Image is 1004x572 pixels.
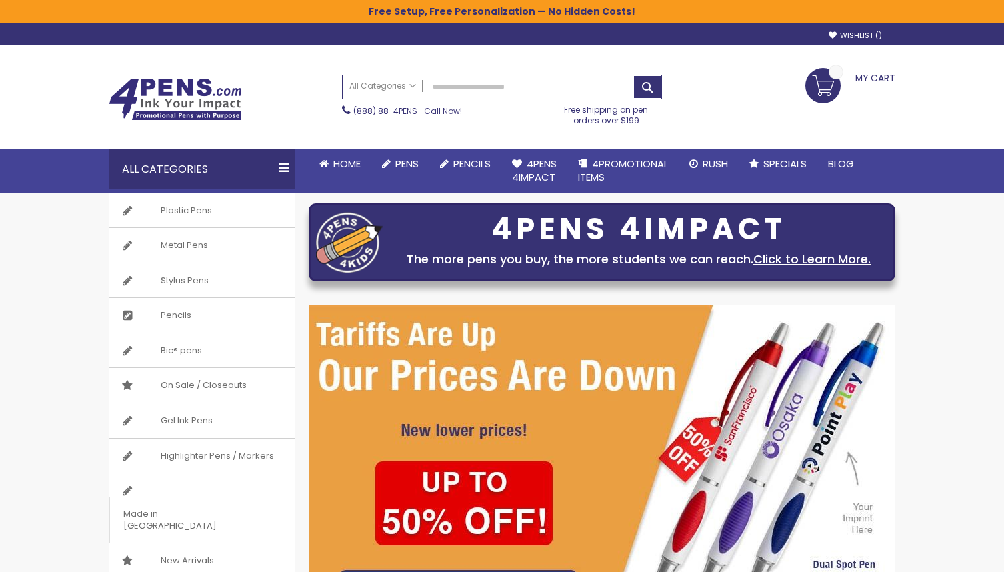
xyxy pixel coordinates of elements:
div: The more pens you buy, the more students we can reach. [389,250,888,269]
span: Bic® pens [147,333,215,368]
a: Highlighter Pens / Markers [109,439,295,473]
a: Click to Learn More. [753,251,871,267]
a: Rush [679,149,739,179]
div: All Categories [109,149,295,189]
a: (888) 88-4PENS [353,105,417,117]
a: Pencils [429,149,501,179]
a: 4Pens4impact [501,149,567,193]
span: Rush [703,157,728,171]
span: Metal Pens [147,228,221,263]
div: Free shipping on pen orders over $199 [551,99,663,126]
a: On Sale / Closeouts [109,368,295,403]
span: Pencils [453,157,491,171]
span: Home [333,157,361,171]
a: All Categories [343,75,423,97]
span: Gel Ink Pens [147,403,226,438]
span: On Sale / Closeouts [147,368,260,403]
a: Wishlist [829,31,882,41]
a: Made in [GEOGRAPHIC_DATA] [109,473,295,543]
span: All Categories [349,81,416,91]
span: Plastic Pens [147,193,225,228]
span: 4PROMOTIONAL ITEMS [578,157,668,184]
a: Pencils [109,298,295,333]
span: Blog [828,157,854,171]
span: Specials [763,157,807,171]
a: Plastic Pens [109,193,295,228]
span: 4Pens 4impact [512,157,557,184]
div: 4PENS 4IMPACT [389,215,888,243]
a: Bic® pens [109,333,295,368]
span: Made in [GEOGRAPHIC_DATA] [109,497,261,543]
a: Metal Pens [109,228,295,263]
img: 4Pens Custom Pens and Promotional Products [109,78,242,121]
a: Gel Ink Pens [109,403,295,438]
a: Blog [817,149,865,179]
span: Pens [395,157,419,171]
a: 4PROMOTIONALITEMS [567,149,679,193]
a: Stylus Pens [109,263,295,298]
span: Highlighter Pens / Markers [147,439,287,473]
a: Specials [739,149,817,179]
span: - Call Now! [353,105,462,117]
a: Home [309,149,371,179]
img: four_pen_logo.png [316,212,383,273]
span: Stylus Pens [147,263,222,298]
a: Pens [371,149,429,179]
span: Pencils [147,298,205,333]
